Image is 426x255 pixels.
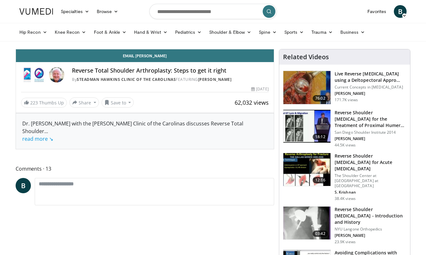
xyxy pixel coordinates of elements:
[335,239,356,244] p: 23.9K views
[93,5,122,18] a: Browse
[335,190,406,195] p: S. Krishnan
[335,110,406,129] h3: Reverse Shoulder [MEDICAL_DATA] for the Treatment of Proximal Humeral …
[130,26,171,39] a: Hand & Wrist
[283,207,330,240] img: zucker_4.png.150x105_q85_crop-smart_upscale.jpg
[335,153,406,172] h3: Reverse Shoulder [MEDICAL_DATA] for Acute [MEDICAL_DATA]
[16,26,51,39] a: Hip Recon
[21,67,46,82] img: Steadman Hawkins Clinic of the Carolinas
[335,206,406,225] h3: Reverse Shoulder [MEDICAL_DATA] - Introduction and History
[102,97,134,108] button: Save to
[283,53,329,61] h4: Related Videos
[283,110,330,143] img: Q2xRg7exoPLTwO8X4xMDoxOjA4MTsiGN.150x105_q85_crop-smart_upscale.jpg
[335,136,406,141] p: [PERSON_NAME]
[251,86,268,92] div: [DATE]
[280,26,308,39] a: Sports
[16,49,274,62] a: Email [PERSON_NAME]
[313,95,328,102] span: 76:02
[308,26,337,39] a: Trauma
[255,26,280,39] a: Spine
[313,134,328,140] span: 18:12
[57,5,93,18] a: Specialties
[69,97,99,108] button: Share
[283,71,330,104] img: 684033_3.png.150x105_q85_crop-smart_upscale.jpg
[335,233,406,238] p: [PERSON_NAME]
[30,100,38,106] span: 223
[313,230,328,237] span: 03:42
[335,173,406,188] p: The Shoulder Center at [GEOGRAPHIC_DATA] at [GEOGRAPHIC_DATA]
[335,85,406,90] p: Current Concepts in [MEDICAL_DATA]
[283,153,406,201] a: 12:16 Reverse Shoulder [MEDICAL_DATA] for Acute [MEDICAL_DATA] The Shoulder Center at [GEOGRAPHIC...
[16,165,274,173] span: Comments 13
[22,120,267,143] div: Dr. [PERSON_NAME] with the [PERSON_NAME] Clinic of the Carolinas discusses Reverse Total Shoulder
[335,196,356,201] p: 38.4K views
[335,143,356,148] p: 44.5K views
[49,67,64,82] img: Avatar
[394,5,407,18] a: B
[171,26,205,39] a: Pediatrics
[335,91,406,96] p: [PERSON_NAME]
[205,26,255,39] a: Shoulder & Elbow
[335,71,406,83] h3: Live Reverse [MEDICAL_DATA] using a Deltopectoral Appro…
[335,97,358,103] p: 171.7K views
[72,67,269,74] h4: Reverse Total Shoulder Arthroplasty: Steps to get it right
[283,206,406,244] a: 03:42 Reverse Shoulder [MEDICAL_DATA] - Introduction and History NYU Langone Orthopedics [PERSON_...
[283,110,406,148] a: 18:12 Reverse Shoulder [MEDICAL_DATA] for the Treatment of Proximal Humeral … San Diego Shoulder ...
[335,227,406,232] p: NYU Langone Orthopedics
[19,8,53,15] img: VuMedi Logo
[283,71,406,104] a: 76:02 Live Reverse [MEDICAL_DATA] using a Deltopectoral Appro… Current Concepts in [MEDICAL_DATA]...
[283,153,330,186] img: butch_reverse_arthroplasty_3.png.150x105_q85_crop-smart_upscale.jpg
[72,77,269,82] div: By FEATURING
[77,77,176,82] a: Steadman Hawkins Clinic of the Carolinas
[16,178,31,193] a: B
[337,26,369,39] a: Business
[364,5,390,18] a: Favorites
[335,130,406,135] p: San Diego Shoulder Institute 2014
[21,98,67,108] a: 223 Thumbs Up
[22,135,53,142] a: read more ↘
[198,77,232,82] a: [PERSON_NAME]
[51,26,90,39] a: Knee Recon
[149,4,277,19] input: Search topics, interventions
[90,26,131,39] a: Foot & Ankle
[235,99,269,106] span: 62,032 views
[313,177,328,183] span: 12:16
